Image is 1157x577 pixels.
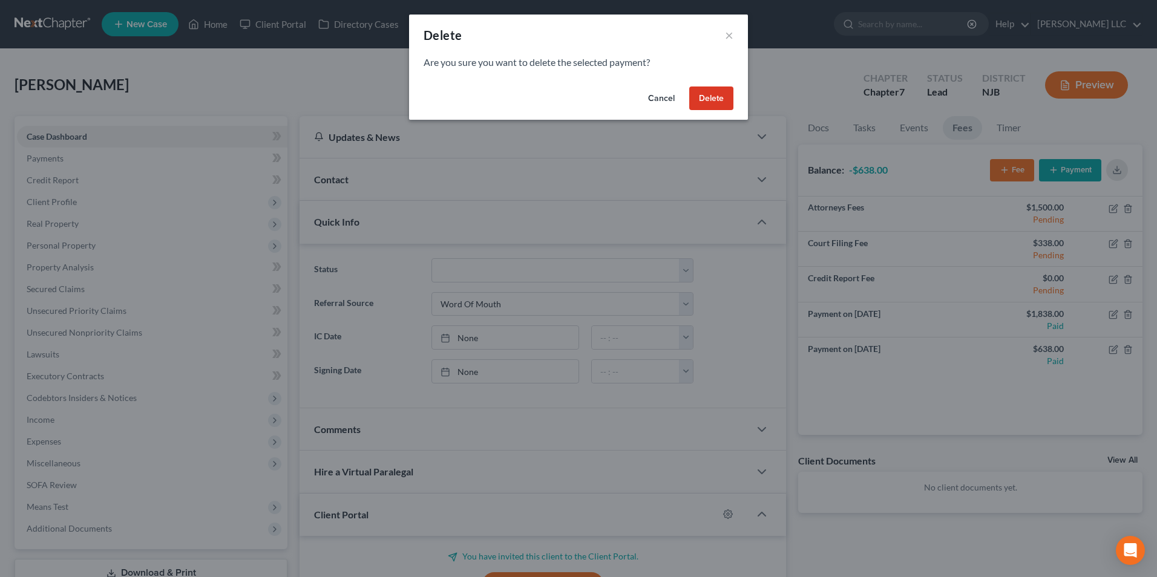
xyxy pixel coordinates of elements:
[424,56,733,70] p: Are you sure you want to delete the selected payment?
[725,28,733,42] button: ×
[638,86,684,111] button: Cancel
[689,86,733,111] button: Delete
[1116,536,1145,565] div: Open Intercom Messenger
[424,27,462,44] div: Delete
